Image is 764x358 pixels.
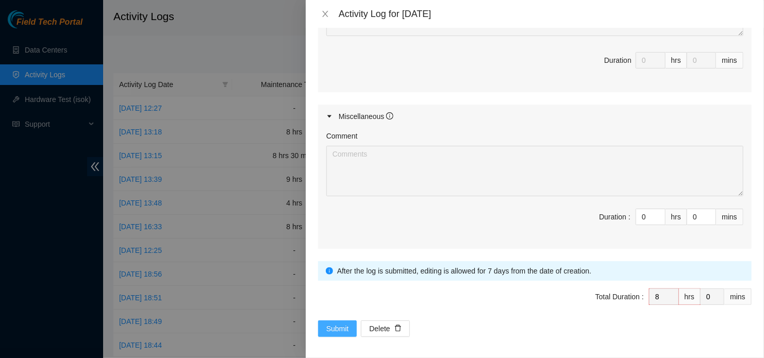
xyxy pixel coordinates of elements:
button: Submit [318,320,357,337]
div: Activity Log for [DATE] [339,8,752,20]
div: Miscellaneous info-circle [318,105,752,128]
div: mins [716,52,743,69]
div: After the log is submitted, editing is allowed for 7 days from the date of creation. [337,265,744,277]
span: Submit [326,323,349,334]
div: hrs [666,209,687,225]
button: Deletedelete [361,320,409,337]
div: hrs [666,52,687,69]
div: Miscellaneous [339,111,394,122]
textarea: Comment [326,146,743,196]
label: Comment [326,130,358,142]
div: hrs [679,288,701,305]
div: Duration : [599,211,630,223]
button: Close [318,9,333,19]
span: close [321,10,329,18]
span: delete [394,325,402,333]
span: Delete [369,323,390,334]
span: caret-right [326,113,333,120]
div: mins [724,288,752,305]
div: Total Duration : [595,291,644,302]
div: mins [716,209,743,225]
span: info-circle [326,267,333,275]
span: info-circle [386,112,393,120]
div: Duration [604,55,632,66]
